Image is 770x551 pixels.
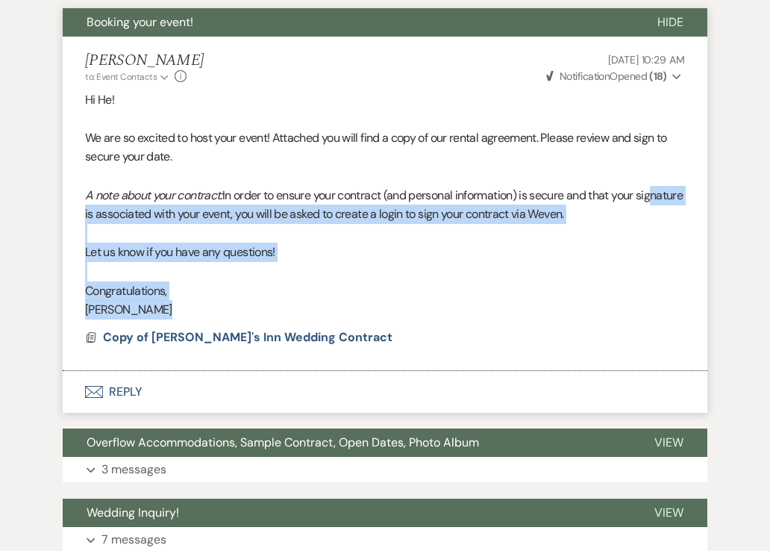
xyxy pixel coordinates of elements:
[63,499,630,527] button: Wedding Inquiry!
[63,371,707,413] button: Reply
[630,499,707,527] button: View
[85,244,275,260] span: Let us know if you have any questions!
[103,329,396,346] button: Copy of [PERSON_NAME]'s Inn Wedding Contract
[87,505,179,520] span: Wedding Inquiry!
[63,8,633,37] button: Booking your event!
[544,69,685,84] button: NotificationOpened (18)
[85,130,666,165] span: We are so excited to host your event! Attached you will find a copy of our rental agreement. Plea...
[657,14,683,30] span: Hide
[546,69,667,83] span: Opened
[101,530,166,550] p: 7 messages
[87,435,479,450] span: Overflow Accommodations, Sample Contract, Open Dates, Photo Album
[633,8,707,37] button: Hide
[85,90,685,110] p: Hi He!
[101,460,166,479] p: 3 messages
[630,429,707,457] button: View
[85,52,204,70] h5: [PERSON_NAME]
[560,69,610,83] span: Notification
[85,187,683,222] span: In order to ensure your contract (and personal information) is secure and that your signature is ...
[654,505,683,520] span: View
[103,329,392,345] span: Copy of [PERSON_NAME]'s Inn Wedding Contract
[63,429,630,457] button: Overflow Accommodations, Sample Contract, Open Dates, Photo Album
[87,14,193,30] span: Booking your event!
[85,283,167,299] span: Congratulations,
[85,300,685,320] p: [PERSON_NAME]
[85,70,171,84] button: to: Event Contacts
[85,71,157,83] span: to: Event Contacts
[608,53,685,66] span: [DATE] 10:29 AM
[654,435,683,450] span: View
[85,187,222,203] em: A note about your contract:
[649,69,666,83] strong: ( 18 )
[63,457,707,482] button: 3 messages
